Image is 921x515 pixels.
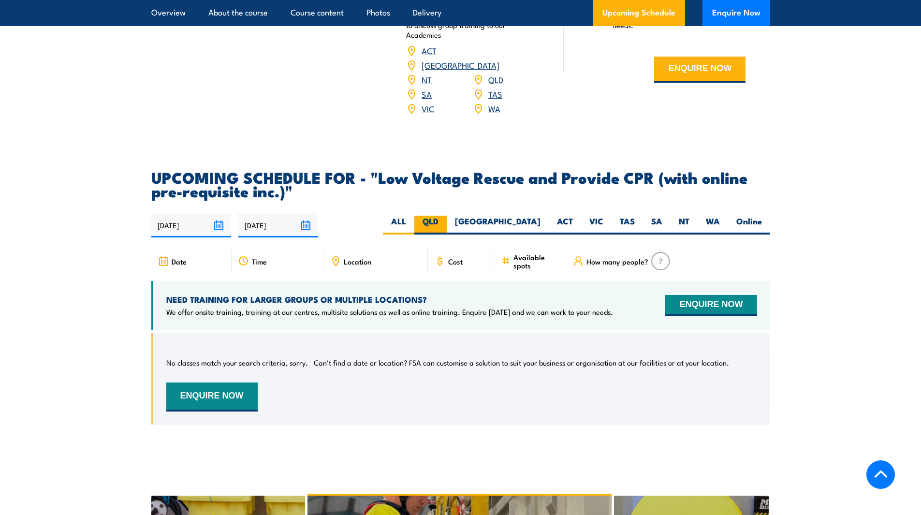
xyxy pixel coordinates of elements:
[654,57,746,83] button: ENQUIRE NOW
[671,216,698,235] label: NT
[344,257,371,265] span: Location
[698,216,728,235] label: WA
[238,213,318,237] input: To date
[488,74,503,85] a: QLD
[151,170,770,197] h2: UPCOMING SCHEDULE FOR - "Low Voltage Rescue and Provide CPR (with online pre-requisite inc.)"
[549,216,581,235] label: ACT
[447,216,549,235] label: [GEOGRAPHIC_DATA]
[414,216,447,235] label: QLD
[513,253,559,269] span: Available spots
[581,216,612,235] label: VIC
[448,257,463,265] span: Cost
[166,294,613,305] h4: NEED TRAINING FOR LARGER GROUPS OR MULTIPLE LOCATIONS?
[488,103,500,114] a: WA
[422,74,432,85] a: NT
[166,358,308,368] p: No classes match your search criteria, sorry.
[422,59,499,71] a: [GEOGRAPHIC_DATA]
[612,216,643,235] label: TAS
[665,295,757,316] button: ENQUIRE NOW
[643,216,671,235] label: SA
[586,257,648,265] span: How many people?
[314,358,729,368] p: Can’t find a date or location? FSA can customise a solution to suit your business or organisation...
[166,383,258,412] button: ENQUIRE NOW
[172,257,187,265] span: Date
[151,213,231,237] input: From date
[422,103,434,114] a: VIC
[422,88,432,100] a: SA
[383,216,414,235] label: ALL
[422,44,437,56] a: ACT
[166,307,613,317] p: We offer onsite training, training at our centres, multisite solutions as well as online training...
[252,257,267,265] span: Time
[728,216,770,235] label: Online
[488,88,502,100] a: TAS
